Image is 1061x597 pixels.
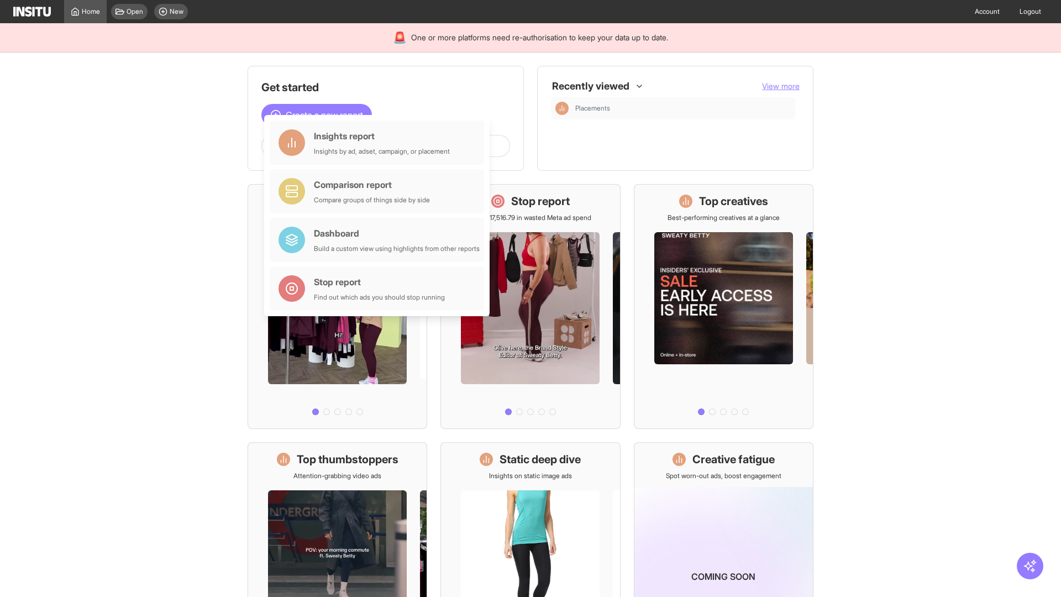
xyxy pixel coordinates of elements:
span: Placements [575,104,791,113]
h1: Static deep dive [500,452,581,467]
div: Insights [555,102,569,115]
h1: Stop report [511,193,570,209]
span: Open [127,7,143,16]
a: Stop reportSave £17,516.79 in wasted Meta ad spend [440,184,620,429]
h1: Top thumbstoppers [297,452,398,467]
div: Find out which ads you should stop running [314,293,445,302]
h1: Top creatives [699,193,768,209]
span: Home [82,7,100,16]
div: Insights by ad, adset, campaign, or placement [314,147,450,156]
h1: Get started [261,80,510,95]
div: Build a custom view using highlights from other reports [314,244,480,253]
button: View more [762,81,800,92]
div: Stop report [314,275,445,289]
p: Attention-grabbing video ads [293,472,381,480]
p: Best-performing creatives at a glance [668,213,780,222]
p: Insights on static image ads [489,472,572,480]
div: Dashboard [314,227,480,240]
div: Insights report [314,129,450,143]
div: Comparison report [314,178,430,191]
div: Compare groups of things side by side [314,196,430,205]
span: One or more platforms need re-authorisation to keep your data up to date. [411,32,668,43]
button: Create a new report [261,104,372,126]
img: Logo [13,7,51,17]
span: New [170,7,183,16]
div: 🚨 [393,30,407,45]
span: Create a new report [286,108,363,122]
span: Placements [575,104,610,113]
span: View more [762,81,800,91]
p: Save £17,516.79 in wasted Meta ad spend [470,213,591,222]
a: What's live nowSee all active ads instantly [248,184,427,429]
a: Top creativesBest-performing creatives at a glance [634,184,813,429]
